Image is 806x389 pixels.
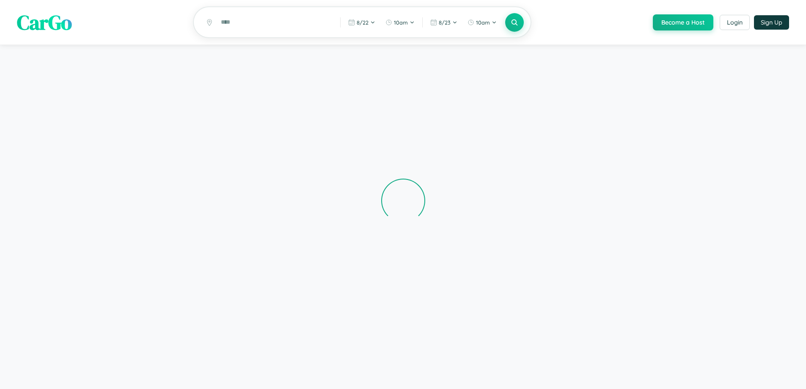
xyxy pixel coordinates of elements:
[394,19,408,26] span: 10am
[476,19,490,26] span: 10am
[463,16,501,29] button: 10am
[754,15,789,30] button: Sign Up
[439,19,451,26] span: 8 / 23
[426,16,462,29] button: 8/23
[357,19,369,26] span: 8 / 22
[344,16,380,29] button: 8/22
[17,8,72,36] span: CarGo
[381,16,419,29] button: 10am
[653,14,713,30] button: Become a Host
[720,15,750,30] button: Login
